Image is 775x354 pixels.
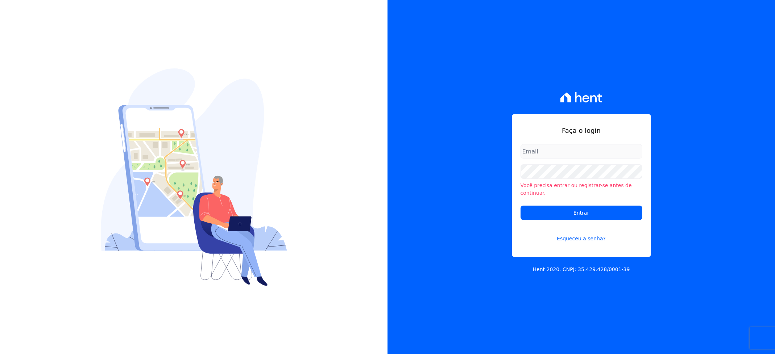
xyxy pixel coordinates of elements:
[521,182,642,197] li: Você precisa entrar ou registrar-se antes de continuar.
[521,206,642,220] input: Entrar
[101,68,287,286] img: Login
[521,226,642,243] a: Esqueceu a senha?
[533,266,630,273] p: Hent 2020. CNPJ: 35.429.428/0001-39
[521,126,642,135] h1: Faça o login
[521,144,642,159] input: Email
